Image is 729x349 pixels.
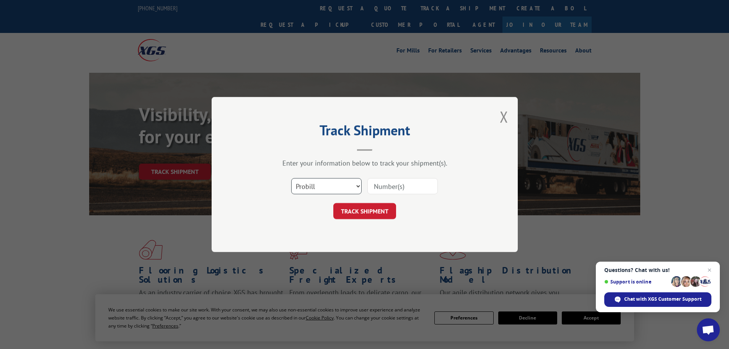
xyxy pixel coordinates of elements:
[697,318,720,341] div: Open chat
[250,125,479,139] h2: Track Shipment
[604,267,711,273] span: Questions? Chat with us!
[705,265,714,275] span: Close chat
[500,107,508,127] button: Close modal
[604,292,711,307] div: Chat with XGS Customer Support
[250,159,479,167] div: Enter your information below to track your shipment(s).
[604,279,669,285] span: Support is online
[367,178,438,194] input: Number(s)
[333,203,396,219] button: TRACK SHIPMENT
[624,296,701,303] span: Chat with XGS Customer Support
